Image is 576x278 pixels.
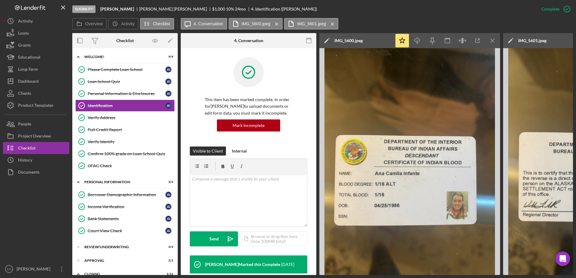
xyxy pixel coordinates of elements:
[75,225,175,237] a: Court View CheckAI
[88,91,165,96] div: Personal Information & Disclosures
[556,252,570,266] div: Open Intercom Messenger
[162,55,173,59] div: 9 / 9
[84,180,158,184] div: Personal Information
[162,272,173,276] div: 1 / 11
[75,63,175,76] a: Please Complete Loan SchoolAI
[85,21,103,26] label: Overview
[18,154,32,168] div: History
[88,139,174,144] div: Verify Identify
[88,79,165,84] div: Loan School Quiz
[165,192,171,198] div: A I
[88,204,165,209] div: Income Verification
[75,124,175,136] a: Pull Credit Report
[88,163,174,168] div: OFAC Check
[88,127,174,132] div: Pull Credit Report
[84,272,158,276] div: Closing
[235,7,246,11] div: 24 mo
[205,96,292,116] p: This item has been marked complete. In order for [PERSON_NAME] to upload documents or edit form d...
[518,38,546,43] div: IMG_5601.jpeg
[281,262,294,267] time: 2025-10-07 23:28
[88,151,174,156] div: Confirm 100% grade on Loan School Quiz
[165,216,171,222] div: A I
[75,76,175,88] a: Loan School QuizAI
[3,166,69,178] button: Documents
[84,55,158,59] div: Welcome!
[229,147,250,156] button: Internal
[3,39,69,51] button: Grants
[319,48,500,275] img: Preview
[18,166,39,180] div: Documents
[3,63,69,75] button: Long-Term
[162,259,173,262] div: 2 / 2
[165,228,171,234] div: A I
[153,21,170,26] label: Checklist
[18,63,38,77] div: Long-Term
[15,263,54,276] div: [PERSON_NAME]
[75,189,175,201] a: Borrower Demographic InformationAI
[217,119,280,131] button: Mark Incomplete
[226,7,234,11] div: 10 %
[18,27,29,41] div: Loans
[3,263,69,275] button: KH[PERSON_NAME]
[88,228,165,233] div: Court View Check
[251,7,317,11] div: 4. Identification ([PERSON_NAME])
[212,6,225,11] span: $1,000
[3,51,69,63] button: Educational
[18,15,33,29] div: Activity
[75,160,175,172] a: OFAC Check
[75,112,175,124] a: Verify Address
[165,204,171,210] div: A I
[162,180,173,184] div: 4 / 4
[209,231,219,246] div: Send
[121,21,134,26] label: Activity
[194,21,223,26] label: 4. Conversation
[18,87,31,101] div: Clients
[116,38,134,43] div: Checklist
[234,38,263,43] div: 4. Conversation
[75,88,175,100] a: Personal Information & DisclosuresAI
[3,75,69,87] button: Dashboard
[18,75,39,89] div: Dashboard
[3,130,69,142] button: Project Overview
[84,259,158,262] div: Approval
[205,262,280,267] div: [PERSON_NAME] Marked this Complete
[3,142,69,154] button: Checklist
[242,21,271,26] label: IMG_5600.jpeg
[18,51,40,65] div: Educational
[18,99,53,113] div: Product Templates
[297,21,326,26] label: IMG_5601.jpeg
[100,7,134,11] b: [PERSON_NAME]
[75,148,175,160] a: Confirm 100% grade on Loan School Quiz
[3,15,69,27] button: Activity
[541,3,559,15] div: Complete
[75,136,175,148] a: Verify Identify
[18,142,36,156] div: Checklist
[3,118,69,130] a: People
[165,66,171,73] div: A I
[72,5,95,13] div: Eligibility
[88,103,165,108] div: Identification
[88,192,165,197] div: Borrower Demographic Information
[7,267,11,271] text: KH
[72,18,107,29] button: Overview
[3,27,69,39] a: Loans
[232,147,247,156] div: Internal
[18,118,31,131] div: People
[88,216,165,221] div: Bank Statements
[165,91,171,97] div: A I
[181,18,227,29] button: 4. Conversation
[88,67,165,72] div: Please Complete Loan School
[165,103,171,109] div: A I
[3,154,69,166] a: History
[3,87,69,99] button: Clients
[165,79,171,85] div: A I
[75,100,175,112] a: IdentificationAI
[233,119,265,131] div: Mark Incomplete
